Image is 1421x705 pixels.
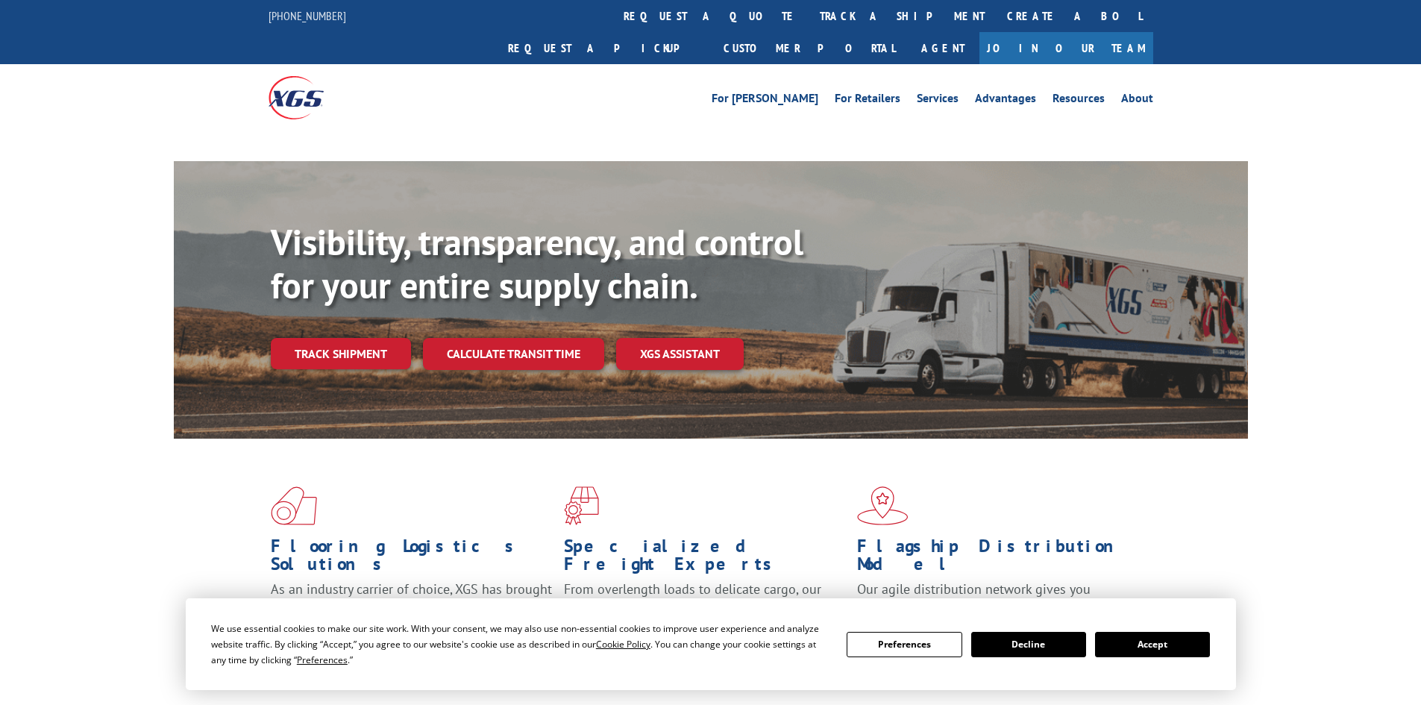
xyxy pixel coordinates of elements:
a: Track shipment [271,338,411,369]
a: Advantages [975,93,1036,109]
a: Customer Portal [712,32,906,64]
h1: Flooring Logistics Solutions [271,537,553,580]
img: xgs-icon-focused-on-flooring-red [564,486,599,525]
button: Preferences [847,632,962,657]
div: We use essential cookies to make our site work. With your consent, we may also use non-essential ... [211,621,829,668]
a: XGS ASSISTANT [616,338,744,370]
button: Accept [1095,632,1210,657]
h1: Specialized Freight Experts [564,537,846,580]
span: Cookie Policy [596,638,650,651]
a: Calculate transit time [423,338,604,370]
a: Join Our Team [979,32,1153,64]
img: xgs-icon-flagship-distribution-model-red [857,486,909,525]
a: Resources [1053,93,1105,109]
p: From overlength loads to delicate cargo, our experienced staff knows the best way to move your fr... [564,580,846,647]
a: About [1121,93,1153,109]
a: Services [917,93,959,109]
a: [PHONE_NUMBER] [269,8,346,23]
a: Agent [906,32,979,64]
a: Request a pickup [497,32,712,64]
span: Our agile distribution network gives you nationwide inventory management on demand. [857,580,1132,615]
a: For Retailers [835,93,900,109]
span: As an industry carrier of choice, XGS has brought innovation and dedication to flooring logistics... [271,580,552,633]
h1: Flagship Distribution Model [857,537,1139,580]
button: Decline [971,632,1086,657]
b: Visibility, transparency, and control for your entire supply chain. [271,219,803,308]
img: xgs-icon-total-supply-chain-intelligence-red [271,486,317,525]
a: For [PERSON_NAME] [712,93,818,109]
span: Preferences [297,654,348,666]
div: Cookie Consent Prompt [186,598,1236,690]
